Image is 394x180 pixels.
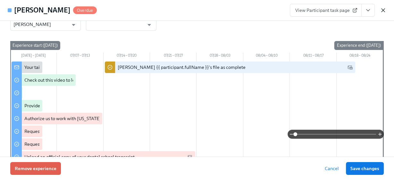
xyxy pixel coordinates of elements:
[361,4,375,17] button: View task page
[24,128,168,135] div: Request proof of your {{ participant.regionalExamPassed }} test scores
[69,20,79,30] button: Open
[325,165,339,172] span: Cancel
[24,115,131,122] div: Authorize us to work with [US_STATE] on your behalf
[346,162,384,175] button: Save changes
[10,41,60,50] div: Experience start ([DATE])
[15,165,56,172] span: Remove experience
[24,141,81,147] div: Request your JCDNE scores
[118,64,246,70] div: [PERSON_NAME] {{ participant.fullName }}'s file as complete
[57,53,103,60] div: 07/07 – 07/13
[150,53,197,60] div: 07/21 – 07/27
[350,165,379,172] span: Save changes
[197,53,243,60] div: 07/28 – 08/03
[24,64,129,70] div: Your tailored to-do list for [US_STATE] credentialing
[290,53,336,60] div: 08/11 – 08/17
[334,41,383,50] div: Experience end ([DATE])
[144,20,154,30] button: Open
[10,53,57,60] div: [DATE] – [DATE]
[14,5,71,15] h4: [PERSON_NAME]
[243,53,290,60] div: 08/04 – 08/10
[295,7,356,13] span: View Participant task page
[337,53,383,60] div: 08/18 – 08/24
[104,53,150,60] div: 07/14 – 07/20
[24,77,124,83] div: Check out this video to learn more about the OCC
[73,8,97,13] span: Overdue
[320,162,343,175] button: Cancel
[10,162,61,175] button: Remove experience
[348,65,353,70] svg: Work Email
[24,154,135,160] div: Upload an official copy of your dental school transcript
[24,102,163,109] div: Provide us with some extra info for the [US_STATE] state application
[188,154,193,160] svg: Work Email
[290,4,362,17] a: View Participant task page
